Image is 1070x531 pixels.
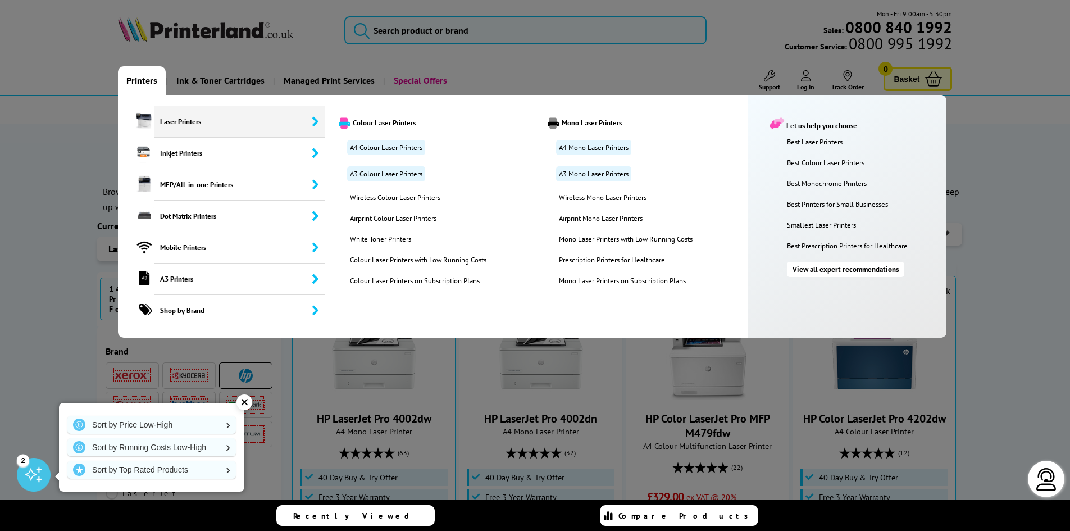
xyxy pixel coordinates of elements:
a: Prescription Printers for Healthcare [550,255,712,265]
a: Laser Printers [118,106,325,138]
a: Best Prescription Printers for Healthcare [787,241,941,251]
div: ✕ [236,394,252,410]
a: Sort by Top Rated Products [67,461,236,479]
div: Let us help you choose [770,117,935,130]
a: Compare Products [600,505,758,526]
a: Mono Laser Printers with Low Running Costs [550,234,712,244]
span: Mobile Printers [154,232,325,264]
span: Laser Printers [154,106,325,138]
a: White Toner Printers [342,234,506,244]
a: Shop by Brand [118,295,325,326]
a: Airprint Mono Laser Printers [550,214,712,223]
a: Colour Laser Printers on Subscription Plans [342,276,506,285]
a: A4 Mono Laser Printers [556,140,631,155]
a: Inkjet Printers [118,138,325,169]
a: Dot Matrix Printers [118,201,325,232]
a: Sort by Price Low-High [67,416,236,434]
a: Mobile Printers [118,232,325,264]
a: Colour Laser Printers [330,117,538,129]
a: Wireless Colour Laser Printers [342,193,506,202]
a: Best Colour Laser Printers [787,158,941,167]
span: Dot Matrix Printers [154,201,325,232]
a: Best Printers for Small Businesses [787,199,941,209]
a: Printers [118,66,166,95]
a: Recently Viewed [276,505,435,526]
a: A3 Printers [118,264,325,295]
a: Best Monochrome Printers [787,179,941,188]
a: A4 Colour Laser Printers [347,140,425,155]
a: Colour Laser Printers with Low Running Costs [342,255,506,265]
a: View all expert recommendations [787,262,904,277]
img: user-headset-light.svg [1035,468,1058,491]
span: A3 Printers [154,264,325,295]
span: Recently Viewed [293,511,421,521]
a: Mono Laser Printers [539,117,746,129]
a: Smallest Laser Printers [787,220,941,230]
a: A3 Colour Laser Printers [347,166,425,181]
a: Mono Laser Printers on Subscription Plans [550,276,712,285]
span: Shop by Brand [154,295,325,326]
a: Sort by Running Costs Low-High [67,438,236,456]
a: Wireless Mono Laser Printers [550,193,712,202]
a: A3 Mono Laser Printers [556,166,631,181]
span: Inkjet Printers [154,138,325,169]
span: Compare Products [618,511,754,521]
a: Best Laser Printers [787,137,941,147]
a: MFP/All-in-one Printers [118,169,325,201]
div: 2 [17,454,29,466]
span: MFP/All-in-one Printers [154,169,325,201]
a: Airprint Colour Laser Printers [342,214,506,223]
